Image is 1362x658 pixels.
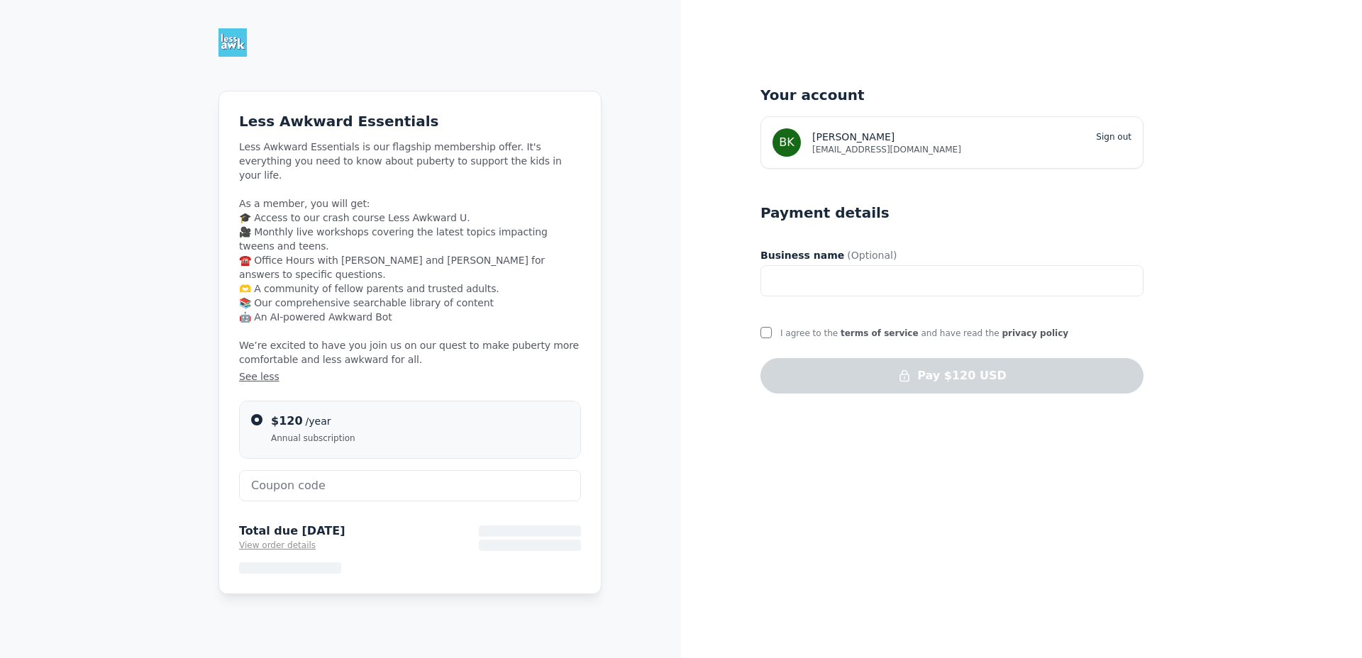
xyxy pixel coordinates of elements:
button: View order details [239,540,316,551]
span: Total due [DATE] [239,524,345,538]
a: privacy policy [1002,328,1068,338]
span: Business name [760,248,844,262]
div: BK [773,128,801,157]
span: Less Awkward Essentials [239,113,438,130]
input: Coupon code [239,470,581,501]
a: terms of service [841,328,919,338]
button: Pay $120 USD [760,358,1144,394]
span: [PERSON_NAME] [812,130,895,144]
span: Annual subscription [271,433,355,444]
h5: Payment details [760,203,890,223]
button: See less [239,369,581,384]
a: Sign out [1096,132,1131,142]
span: $120 [271,414,303,428]
input: $120/yearAnnual subscription [251,414,262,425]
span: Less Awkward Essentials is our flagship membership offer. It's everything you need to know about ... [239,140,581,384]
span: [EMAIL_ADDRESS][DOMAIN_NAME] [812,144,1131,155]
span: /year [306,416,331,427]
span: View order details [239,540,316,550]
h5: Your account [760,85,1144,105]
span: I agree to the and have read the [780,328,1068,338]
span: (Optional) [847,248,897,262]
